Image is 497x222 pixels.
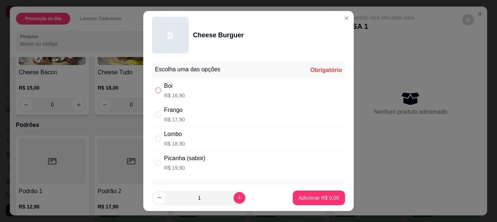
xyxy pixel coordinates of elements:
[155,65,220,74] div: Escolha uma das opções
[193,30,244,40] div: Cheese Burguer
[164,164,205,172] p: R$ 19,90
[164,116,185,123] p: R$ 17,90
[299,194,339,202] p: Adicionar R$ 0,00
[341,12,352,24] button: Close
[153,192,165,204] button: decrease-product-quantity
[164,82,185,90] div: Boi
[164,130,185,139] div: Lombo
[310,66,342,75] div: Obrigatório
[164,92,185,99] p: R$ 16,90
[293,191,345,205] button: Adicionar R$ 0,00
[164,106,185,114] div: Frango
[164,154,205,163] div: Picanha (sabor)
[155,183,207,192] div: Adicionais
[234,192,245,204] button: increase-product-quantity
[164,140,185,147] p: R$ 18,90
